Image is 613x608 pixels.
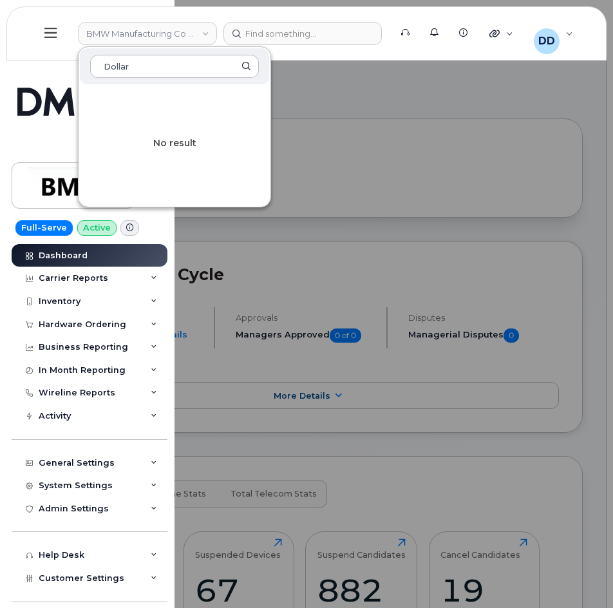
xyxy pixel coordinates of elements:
[24,167,123,204] img: BMW Manufacturing Co LLC
[15,220,73,236] a: Full-Serve
[39,550,84,560] div: Help Desk
[39,296,80,307] div: Inventory
[39,365,126,375] div: In Month Reporting
[557,552,603,598] iframe: Messenger Launcher
[39,319,126,330] div: Hardware Ordering
[39,480,113,491] div: System Settings
[39,342,128,352] div: Business Reporting
[12,162,135,209] a: BMW Manufacturing Co LLC
[39,388,115,398] div: Wireline Reports
[77,220,117,236] a: Active
[39,458,115,468] div: General Settings
[39,273,108,283] div: Carrier Reports
[39,573,124,583] span: Customer Settings
[39,411,71,421] div: Activity
[12,244,167,267] a: Dashboard
[39,504,109,514] div: Admin Settings
[39,251,88,261] div: Dashboard
[17,77,130,116] img: Simplex My-Serve
[90,55,259,78] input: Search
[79,86,270,202] div: No result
